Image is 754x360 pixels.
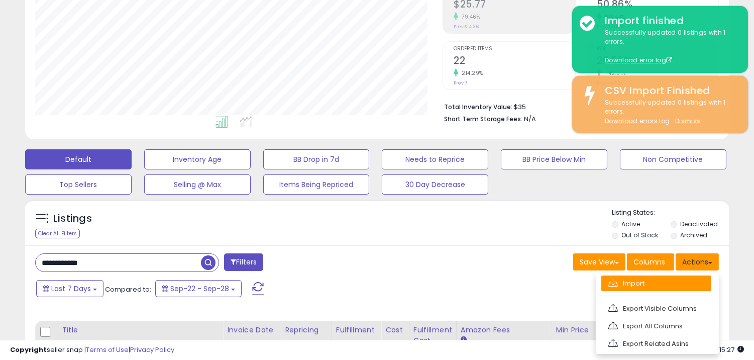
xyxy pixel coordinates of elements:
[597,98,740,126] div: Successfully updated 0 listings with 1 errors.
[10,345,47,354] strong: Copyright
[263,149,370,169] button: BB Drop in 7d
[458,69,483,77] small: 214.29%
[556,325,608,335] div: Min Price
[458,13,480,21] small: 79.46%
[601,69,626,77] small: -42.91%
[601,318,711,334] a: Export All Columns
[621,220,640,228] label: Active
[573,253,625,271] button: Save View
[605,117,670,125] a: Download errors log
[36,280,103,297] button: Last 7 Days
[224,253,263,271] button: Filters
[10,345,174,355] div: seller snap | |
[620,149,726,169] button: Non Competitive
[444,100,711,112] li: $35
[444,103,512,111] b: Total Inventory Value:
[53,212,92,226] h5: Listings
[605,56,672,64] a: Download error log
[144,174,251,195] button: Selling @ Max
[285,325,328,335] div: Repricing
[263,174,370,195] button: Items Being Repriced
[454,55,575,68] h2: 22
[35,229,80,238] div: Clear All Filters
[227,325,276,335] div: Invoice Date
[382,174,488,195] button: 30 Day Decrease
[454,24,479,30] small: Prev: $14.36
[676,253,719,271] button: Actions
[601,336,711,351] a: Export Related Asins
[597,83,740,98] div: CSV Import Finished
[501,149,607,169] button: BB Price Below Min
[336,325,377,335] div: Fulfillment
[382,149,488,169] button: Needs to Reprice
[170,284,229,294] span: Sep-22 - Sep-28
[597,28,740,65] div: Successfully updated 0 listings with 1 errors.
[413,325,452,346] div: Fulfillment Cost
[155,280,242,297] button: Sep-22 - Sep-28
[105,285,151,294] span: Compared to:
[627,253,674,271] button: Columns
[680,220,718,228] label: Deactivated
[454,80,467,86] small: Prev: 7
[385,325,405,335] div: Cost
[597,14,740,28] div: Import finished
[86,345,129,354] a: Terms of Use
[680,231,707,239] label: Archived
[25,174,132,195] button: Top Sellers
[130,345,174,354] a: Privacy Policy
[601,276,711,291] a: Import
[25,149,132,169] button: Default
[444,115,522,123] b: Short Term Storage Fees:
[461,325,548,335] div: Amazon Fees
[454,46,575,52] span: Ordered Items
[704,345,744,354] span: 2025-10-6 15:27 GMT
[621,231,658,239] label: Out of Stock
[612,208,729,218] p: Listing States:
[675,117,700,125] u: Dismiss
[62,325,219,335] div: Title
[601,301,711,316] a: Export Visible Columns
[524,114,536,124] span: N/A
[633,257,665,267] span: Columns
[51,284,91,294] span: Last 7 Days
[144,149,251,169] button: Inventory Age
